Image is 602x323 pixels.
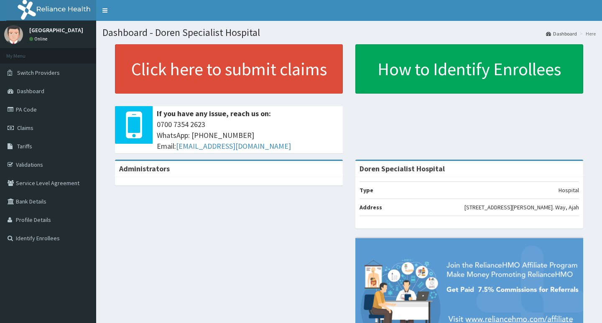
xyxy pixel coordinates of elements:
[157,109,271,118] b: If you have any issue, reach us on:
[578,30,596,37] li: Here
[29,36,49,42] a: Online
[115,44,343,94] a: Click here to submit claims
[17,87,44,95] span: Dashboard
[119,164,170,173] b: Administrators
[17,69,60,76] span: Switch Providers
[360,186,373,194] b: Type
[546,30,577,37] a: Dashboard
[559,186,579,194] p: Hospital
[355,44,583,94] a: How to Identify Enrollees
[17,142,32,150] span: Tariffs
[17,124,33,132] span: Claims
[4,25,23,44] img: User Image
[176,141,291,151] a: [EMAIL_ADDRESS][DOMAIN_NAME]
[102,27,596,38] h1: Dashboard - Doren Specialist Hospital
[29,27,83,33] p: [GEOGRAPHIC_DATA]
[157,119,339,151] span: 0700 7354 2623 WhatsApp: [PHONE_NUMBER] Email:
[464,203,579,211] p: [STREET_ADDRESS][PERSON_NAME]. Way, Ajah
[360,164,445,173] strong: Doren Specialist Hospital
[360,203,382,211] b: Address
